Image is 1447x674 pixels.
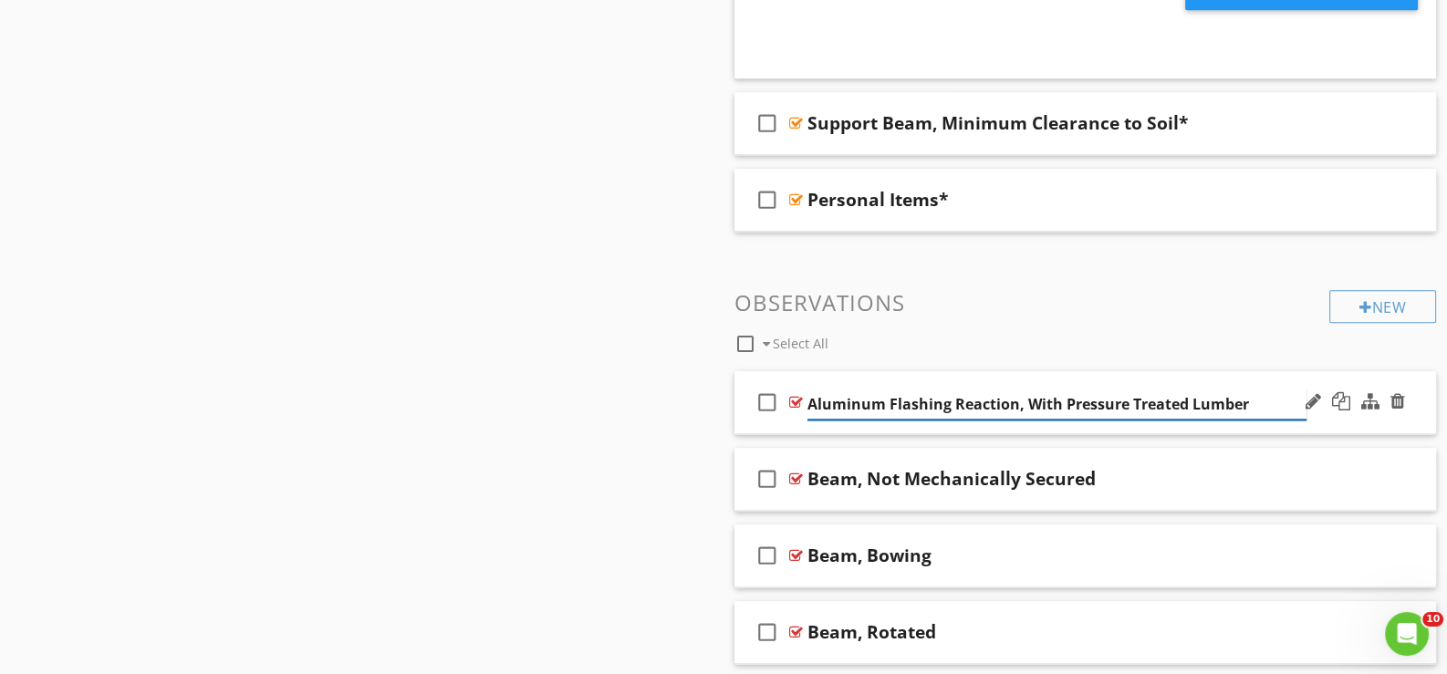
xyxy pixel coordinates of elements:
[753,534,782,577] i: check_box_outline_blank
[807,112,1188,134] div: Support Beam, Minimum Clearance to Soil*
[1422,612,1443,627] span: 10
[773,335,828,352] span: Select All
[1329,290,1436,323] div: New
[753,380,782,424] i: check_box_outline_blank
[1385,612,1429,656] iframe: Intercom live chat
[807,189,948,211] div: Personal Items*
[753,610,782,654] i: check_box_outline_blank
[753,101,782,145] i: check_box_outline_blank
[807,468,1096,490] div: Beam, Not Mechanically Secured
[753,178,782,222] i: check_box_outline_blank
[753,457,782,501] i: check_box_outline_blank
[807,621,936,643] div: Beam, Rotated
[734,290,1436,315] h3: Observations
[807,544,932,566] div: Beam, Bowing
